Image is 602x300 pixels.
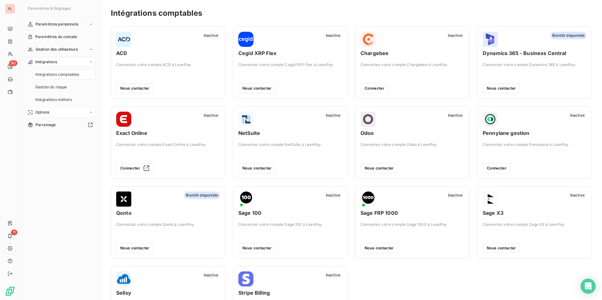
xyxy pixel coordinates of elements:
[33,95,95,105] a: Intégrations métiers
[324,112,342,119] span: Inactive
[361,129,464,137] span: Odoo
[238,289,342,297] span: Stripe Billing
[238,83,275,93] button: Nous contacter
[116,49,220,57] span: ACD
[238,163,275,173] button: Nous contacter
[35,34,77,40] span: Paramètres du compte
[238,112,253,127] img: NetSuite logo
[111,8,202,19] h3: Intégrations comptables
[116,243,153,253] button: Nous contacter
[116,222,220,227] span: Connectez votre compte Qonto à LeanPay
[446,112,464,119] span: Inactive
[446,192,464,199] span: Inactive
[483,222,587,227] span: Connectez votre compte Sage X3 à LeanPay
[116,271,131,286] img: Sellsy logo
[202,32,220,39] span: Inactive
[324,32,342,39] span: Inactive
[483,129,587,137] span: Pennylane gestion
[483,62,587,68] span: Connectez votre compte Dynamics 365 à LeanPay
[550,32,587,39] span: Bientôt disponible
[116,62,220,68] span: Connectez votre compte ACD à LeanPay
[238,129,342,137] span: NetSuite
[35,72,79,77] span: Intégrations comptables
[238,243,275,253] button: Nous contacter
[35,84,67,90] span: Gestion du risque
[361,49,464,57] span: Chargebee
[483,163,511,173] button: Connecter
[361,192,376,207] img: Sage FRP 1000 logo
[238,192,253,207] img: Sage 100 logo
[202,112,220,119] span: Inactive
[5,4,15,14] div: FL
[324,192,342,199] span: Inactive
[116,163,154,173] button: Connecter
[36,21,78,27] span: Paramètres personnels
[361,243,398,253] button: Nous contacter
[116,192,131,207] img: Qonto logo
[238,271,253,286] img: Stripe Billing logo
[238,209,342,217] span: Sage 100
[581,279,596,294] div: Open Intercom Messenger
[361,209,464,217] span: Sage FRP 1000
[35,97,72,103] span: Intégrations métiers
[324,271,342,279] span: Inactive
[25,32,95,42] a: Paramètres du compte
[238,142,342,147] span: Connectez votre compte NetSuite à LeanPay
[33,82,95,92] a: Gestion du risque
[116,289,220,297] span: Sellsy
[568,192,587,199] span: Inactive
[483,142,587,147] span: Connectez votre compte Pennylane à LeanPay
[238,32,253,47] img: Cegid XRP Flex logo
[238,62,342,68] span: Connectez votre compte Cegid XRP Flex à LeanPay
[361,112,376,127] img: Odoo logo
[361,62,464,68] span: Connectez votre compte Chargebee à LeanPay
[361,32,376,47] img: Chargebee logo
[361,163,398,173] button: Nous contacter
[568,112,587,119] span: Inactive
[361,142,464,147] span: Connectez votre compte Odoo à LeanPay
[184,192,220,199] span: Bientôt disponible
[35,59,57,65] span: Intégrations
[483,32,498,47] img: Dynamics 365 - Business Central logo
[28,6,71,11] span: Paramètres & Réglages
[36,122,56,128] span: Parrainage
[202,271,220,279] span: Inactive
[9,60,17,66] span: 90
[483,112,498,127] img: Pennylane gestion logo
[361,83,389,93] button: Connecter
[483,83,520,93] button: Nous contacter
[483,192,498,207] img: Sage X3 logo
[361,222,464,227] span: Connectez votre compte Sage 1000 à LeanPay
[5,286,15,296] img: Logo LeanPay
[35,109,49,115] span: Options
[446,32,464,39] span: Inactive
[116,142,220,147] span: Connectez votre compte Exact Online à LeanPay
[25,120,95,130] a: Parrainage
[116,209,220,217] span: Qonto
[483,209,587,217] span: Sage X3
[483,49,587,57] span: Dynamics 365 - Business Central
[36,47,78,52] span: Gestion des utilisateurs
[238,49,342,57] span: Cegid XRP Flex
[116,129,220,137] span: Exact Online
[11,230,17,235] span: 11
[116,112,131,127] img: Exact Online logo
[483,243,520,253] button: Nous contacter
[238,222,342,227] span: Connectez votre compte Sage 100 à LeanPay
[116,32,131,47] img: ACD logo
[33,69,95,80] a: Intégrations comptables
[116,83,153,93] button: Nous contacter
